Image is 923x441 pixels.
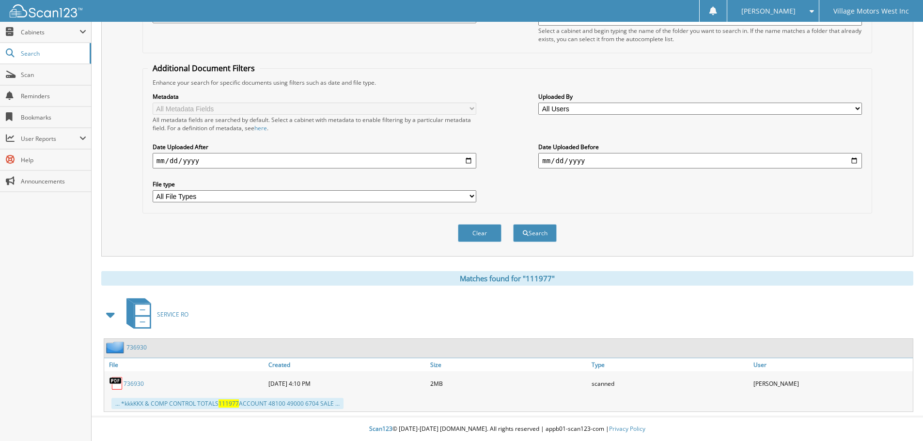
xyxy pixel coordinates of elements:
[148,78,867,87] div: Enhance your search for specific documents using filters such as date and file type.
[109,376,124,391] img: PDF.png
[153,116,476,132] div: All metadata fields are searched by default. Select a cabinet with metadata to enable filtering b...
[538,153,862,168] input: end
[751,358,913,371] a: User
[21,28,79,36] span: Cabinets
[111,398,344,409] div: ... *kkkKKX & COMP CONTROL TOTALS ACCOUNT 48100 49000 6704 SALE ...
[21,177,86,185] span: Announcements
[254,124,267,132] a: here
[148,63,260,74] legend: Additional Document Filters
[21,71,86,79] span: Scan
[153,180,476,188] label: File type
[513,224,557,242] button: Search
[153,153,476,168] input: start
[21,92,86,100] span: Reminders
[609,425,645,433] a: Privacy Policy
[10,4,82,17] img: scan123-logo-white.svg
[153,143,476,151] label: Date Uploaded After
[751,374,913,393] div: [PERSON_NAME]
[157,310,188,319] span: SERVICE RO
[21,113,86,122] span: Bookmarks
[124,380,144,388] a: 736930
[538,92,862,101] label: Uploaded By
[21,156,86,164] span: Help
[153,92,476,101] label: Metadata
[101,271,913,286] div: Matches found for "111977"
[219,399,239,408] span: 111977
[104,358,266,371] a: File
[589,374,751,393] div: scanned
[538,27,862,43] div: Select a cabinet and begin typing the name of the folder you want to search in. If the name match...
[833,8,909,14] span: Village Motors West Inc
[538,143,862,151] label: Date Uploaded Before
[121,295,188,334] a: SERVICE RO
[126,343,147,351] a: 736930
[21,135,79,143] span: User Reports
[266,374,428,393] div: [DATE] 4:10 PM
[458,224,501,242] button: Clear
[266,358,428,371] a: Created
[741,8,796,14] span: [PERSON_NAME]
[428,374,590,393] div: 2MB
[428,358,590,371] a: Size
[106,341,126,353] img: folder2.png
[92,417,923,441] div: © [DATE]-[DATE] [DOMAIN_NAME]. All rights reserved | appb01-scan123-com |
[369,425,392,433] span: Scan123
[21,49,85,58] span: Search
[589,358,751,371] a: Type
